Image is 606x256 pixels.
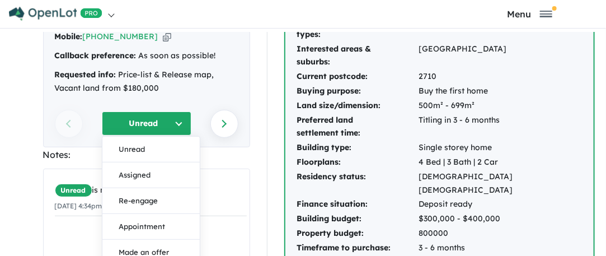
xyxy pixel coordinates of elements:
button: Copy [163,31,171,43]
td: Current postcode: [297,69,419,84]
td: Buying purpose: [297,84,419,99]
button: Unread [102,137,200,162]
td: 4 Bed | 3 Bath | 2 Car [419,155,582,170]
td: 3 - 6 months [419,241,582,255]
td: Single storey home [419,141,582,155]
td: Building type: [297,141,419,155]
div: Price-list & Release map, Vacant land from $180,000 [55,68,238,95]
td: Titling in 3 - 6 months [419,113,582,141]
td: Buy the first home [419,84,582,99]
button: Appointment [102,214,200,240]
td: 500m² - 699m² [419,99,582,113]
div: As soon as possible! [55,49,238,63]
td: Finance situation: [297,197,419,212]
td: Floorplans: [297,155,419,170]
td: Land size/dimension: [297,99,419,113]
td: Property budget: [297,226,419,241]
button: Assigned [102,162,200,188]
button: Toggle navigation [456,8,603,19]
button: Unread [102,111,191,136]
td: 800000 [419,226,582,241]
td: Building budget: [297,212,419,226]
strong: Callback preference: [55,50,137,60]
td: Interested areas & suburbs: [297,42,419,70]
small: [DATE] 4:34pm ([DATE]) [55,202,131,210]
td: $300,000 - $400,000 [419,212,582,226]
a: [PHONE_NUMBER] [83,31,158,41]
td: [GEOGRAPHIC_DATA] [419,42,582,70]
strong: Requested info: [55,69,116,80]
div: Notes: [43,147,250,162]
span: Unread [55,184,92,197]
td: 2710 [419,69,582,84]
img: Openlot PRO Logo White [9,7,102,21]
td: Preferred land settlement time: [297,113,419,141]
td: Deposit ready [419,197,582,212]
td: Residency status: [297,170,419,198]
td: [DEMOGRAPHIC_DATA] [DEMOGRAPHIC_DATA] [419,170,582,198]
strong: Mobile: [55,31,83,41]
button: Re-engage [102,188,200,214]
div: is marked. [55,184,247,197]
td: Timeframe to purchase: [297,241,419,255]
